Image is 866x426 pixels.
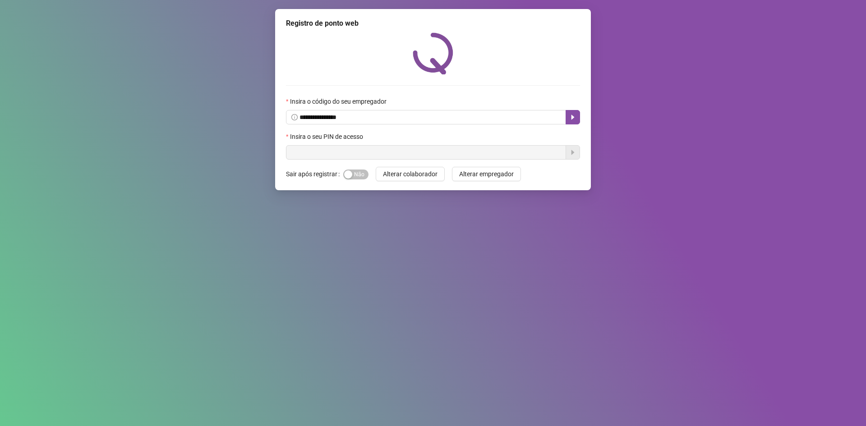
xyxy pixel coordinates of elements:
[413,32,453,74] img: QRPoint
[286,167,343,181] label: Sair após registrar
[286,96,392,106] label: Insira o código do seu empregador
[383,169,438,179] span: Alterar colaborador
[376,167,445,181] button: Alterar colaborador
[286,132,369,142] label: Insira o seu PIN de acesso
[286,18,580,29] div: Registro de ponto web
[459,169,514,179] span: Alterar empregador
[569,114,576,121] span: caret-right
[291,114,298,120] span: info-circle
[452,167,521,181] button: Alterar empregador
